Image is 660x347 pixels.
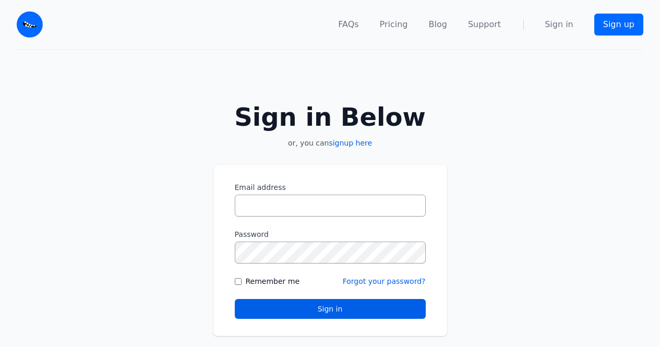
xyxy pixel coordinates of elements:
[213,138,447,148] p: or, you can
[380,18,408,31] a: Pricing
[468,18,501,31] a: Support
[246,276,300,286] label: Remember me
[429,18,447,31] a: Blog
[338,18,358,31] a: FAQs
[235,182,426,193] label: Email address
[594,14,643,35] a: Sign up
[213,104,447,129] h2: Sign in Below
[235,229,426,240] label: Password
[235,299,426,319] button: Sign in
[343,277,426,285] a: Forgot your password?
[329,139,372,147] a: signup here
[17,11,43,38] img: Email Monster
[545,18,573,31] a: Sign in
